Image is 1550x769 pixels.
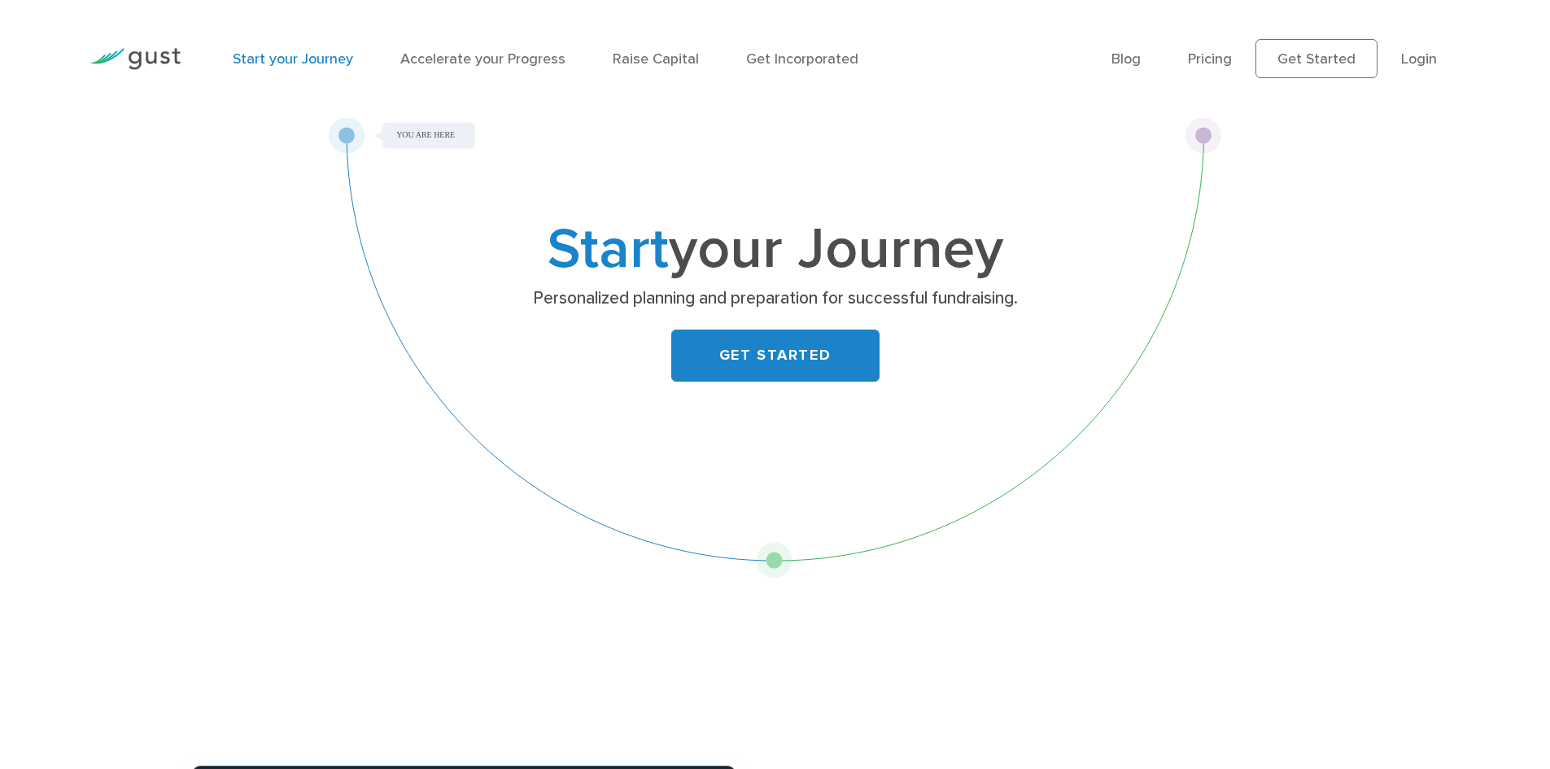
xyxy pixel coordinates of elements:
a: Pricing [1188,50,1232,68]
a: Blog [1111,50,1141,68]
a: Login [1401,50,1437,68]
a: Get Started [1255,39,1378,78]
img: Gust Logo [90,48,181,70]
p: Personalized planning and preparation for successful fundraising. [460,287,1090,310]
a: Accelerate your Progress [400,50,565,68]
h1: your Journey [454,224,1097,276]
a: Start your Journey [233,50,353,68]
a: Get Incorporated [746,50,858,68]
span: Start [548,215,669,283]
a: Raise Capital [613,50,699,68]
a: GET STARTED [671,330,880,382]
